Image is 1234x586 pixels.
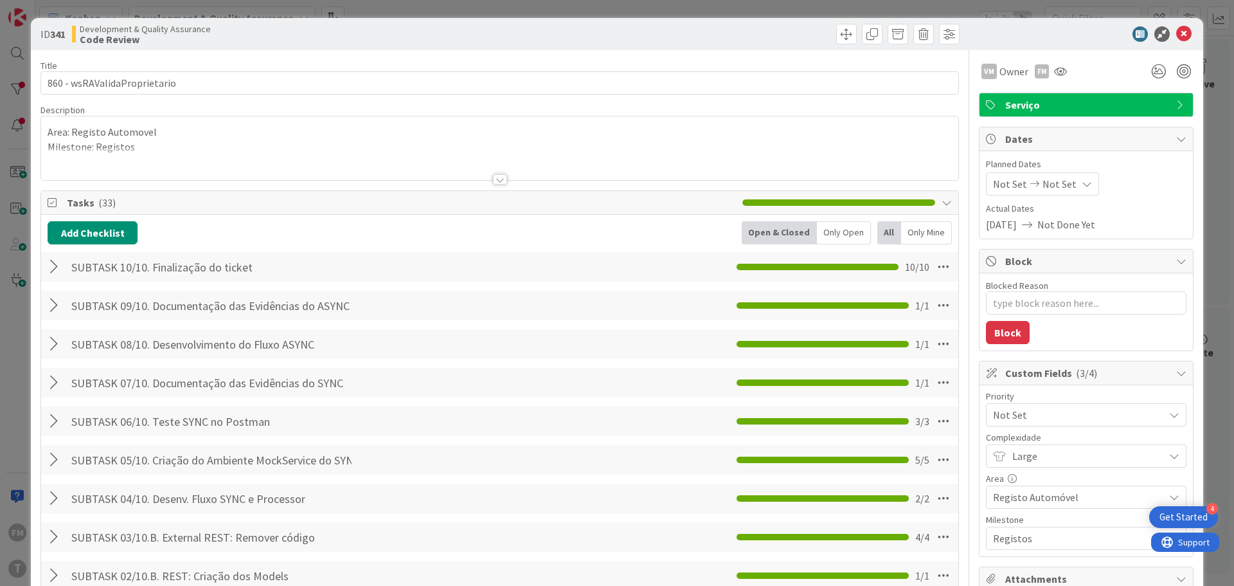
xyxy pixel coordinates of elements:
span: ( 33 ) [98,196,116,209]
div: Get Started [1159,511,1208,524]
span: Not Set [993,406,1158,424]
input: type card name here... [40,71,959,95]
label: Title [40,60,57,71]
div: Priority [986,392,1186,401]
div: Only Mine [901,221,952,244]
span: Owner [999,64,1028,79]
span: Not Set [993,176,1027,192]
div: Open Get Started checklist, remaining modules: 4 [1149,506,1218,528]
span: Tasks [67,195,736,210]
span: Description [40,104,85,116]
span: ( 3/4 ) [1076,367,1097,380]
input: Add Checklist... [67,410,356,433]
input: Add Checklist... [67,255,356,279]
div: 4 [1206,503,1218,515]
span: 3 / 3 [915,414,929,429]
div: Open & Closed [742,221,817,244]
span: Block [1005,253,1170,269]
span: 1 / 1 [915,375,929,390]
div: Area [986,474,1186,483]
span: Registos [993,529,1158,547]
div: Milestone [986,515,1186,524]
div: Complexidade [986,433,1186,442]
span: 10 / 10 [905,259,929,275]
div: FM [1035,64,1049,78]
span: Support [27,2,58,17]
input: Add Checklist... [67,526,356,549]
input: Add Checklist... [67,448,356,472]
input: Add Checklist... [67,371,356,394]
span: ID [40,26,66,42]
div: Only Open [817,221,871,244]
span: Custom Fields [1005,365,1170,381]
span: Dates [1005,131,1170,147]
span: 5 / 5 [915,452,929,468]
span: Large [1012,447,1158,465]
span: Serviço [1005,97,1170,113]
button: Add Checklist [48,221,138,244]
span: Not Done Yet [1037,217,1095,232]
div: All [877,221,901,244]
span: [DATE] [986,217,1017,232]
p: Milestone: Registos [48,140,952,154]
p: Area: Registo Automovel [48,125,952,140]
span: 4 / 4 [915,529,929,545]
span: Registo Automóvel [993,488,1158,506]
span: 2 / 2 [915,491,929,506]
span: Not Set [1042,176,1077,192]
span: 1 / 1 [915,568,929,583]
input: Add Checklist... [67,294,356,317]
span: Planned Dates [986,158,1186,171]
button: Block [986,321,1030,344]
span: 1 / 1 [915,336,929,352]
span: Actual Dates [986,202,1186,215]
b: 341 [50,28,66,41]
span: 1 / 1 [915,298,929,313]
label: Blocked Reason [986,280,1048,291]
input: Add Checklist... [67,487,356,510]
b: Code Review [80,34,211,44]
div: VM [981,64,997,79]
input: Add Checklist... [67,333,356,356]
span: Development & Quality Assurance [80,24,211,34]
